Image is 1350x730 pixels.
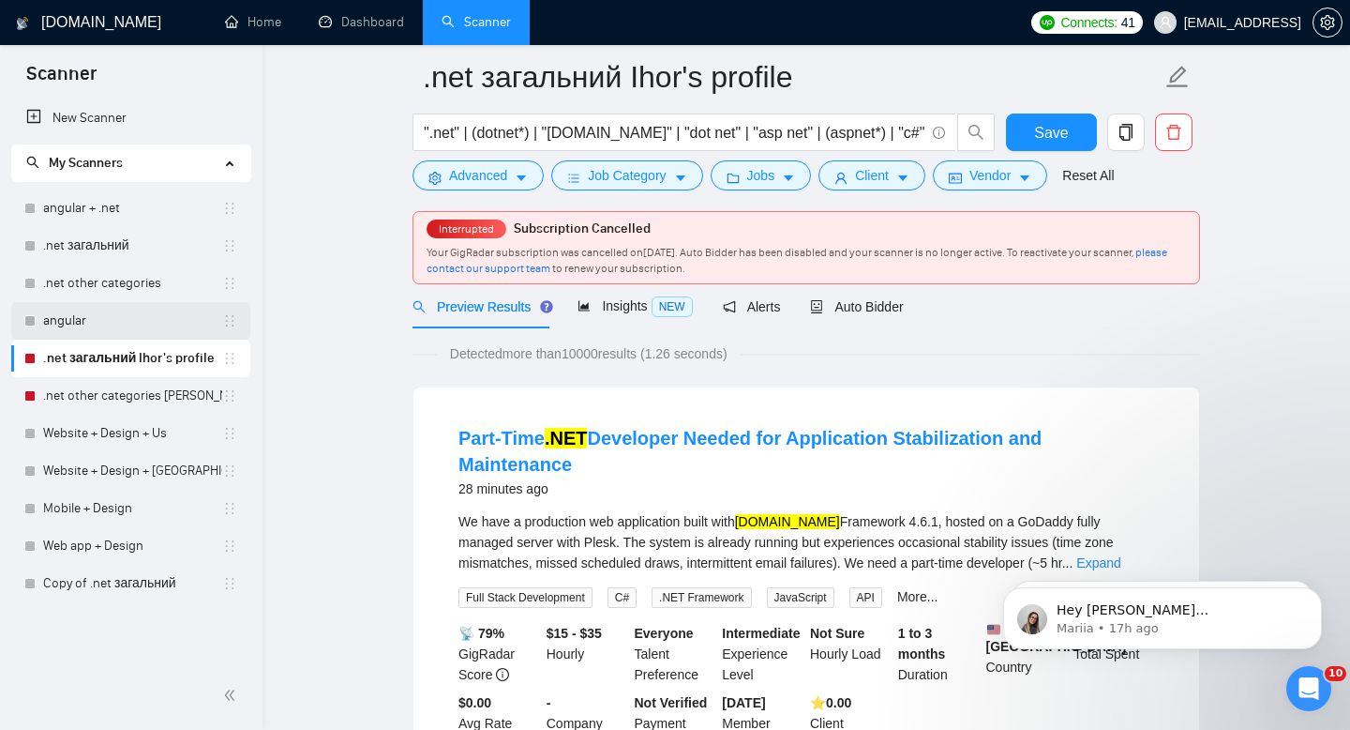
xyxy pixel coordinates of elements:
[782,171,795,185] span: caret-down
[424,121,924,144] input: Search Freelance Jobs...
[547,626,602,641] b: $15 - $35
[810,300,823,313] span: robot
[43,527,222,565] a: Web app + Design
[16,8,29,38] img: logo
[588,165,666,186] span: Job Category
[222,426,237,441] span: holder
[11,190,250,227] li: angular + .net
[898,626,946,662] b: 1 to 3 months
[49,155,123,171] span: My Scanners
[1018,171,1031,185] span: caret-down
[1060,12,1117,33] span: Connects:
[958,124,994,141] span: search
[437,343,741,364] span: Detected more than 10000 results (1.26 seconds)
[1034,121,1068,144] span: Save
[1159,16,1172,29] span: user
[458,695,491,710] b: $0.00
[43,377,222,415] a: .net other categories [PERSON_NAME]'s profile
[1312,8,1342,38] button: setting
[652,587,751,608] span: .NET Framework
[43,302,222,340] a: angular
[1313,15,1342,30] span: setting
[222,388,237,403] span: holder
[11,99,250,137] li: New Scanner
[810,299,903,314] span: Auto Bidder
[412,160,544,190] button: settingAdvancedcaret-down
[674,171,687,185] span: caret-down
[11,377,250,415] li: .net other categories Ihor's profile
[222,276,237,291] span: holder
[428,171,442,185] span: setting
[225,14,281,30] a: homeHome
[43,490,222,527] a: Mobile + Design
[43,265,222,302] a: .net other categories
[11,490,250,527] li: Mobile + Design
[455,623,543,685] div: GigRadar Score
[727,171,740,185] span: folder
[538,298,555,315] div: Tooltip anchor
[43,415,222,452] a: Website + Design + Us
[897,589,938,604] a: More...
[458,428,1042,475] a: Part-Time.NETDeveloper Needed for Application Stabilization and Maintenance
[1121,12,1135,33] span: 41
[1006,114,1097,151] button: Save
[810,695,851,710] b: ⭐️ 0.00
[11,565,250,602] li: Copy of .net загальний
[718,623,806,685] div: Experience Level
[222,313,237,328] span: holder
[222,576,237,591] span: holder
[767,587,834,608] span: JavaScript
[222,464,237,479] span: holder
[1156,124,1192,141] span: delete
[442,14,511,30] a: searchScanner
[43,565,222,602] a: Copy of .net загальний
[449,165,507,186] span: Advanced
[957,114,995,151] button: search
[722,695,765,710] b: [DATE]
[723,300,736,313] span: notification
[11,452,250,490] li: Website + Design + Europe+Asia
[496,668,509,681] span: info-circle
[458,511,1154,573] div: We have a production web application built with Framework 4.6.1, hosted on a GoDaddy fully manage...
[896,171,909,185] span: caret-down
[547,695,551,710] b: -
[223,686,242,705] span: double-left
[543,623,631,685] div: Hourly
[319,14,404,30] a: dashboardDashboard
[43,340,222,377] a: .net загальний Ihor's profile
[11,527,250,565] li: Web app + Design
[735,514,840,529] mark: [DOMAIN_NAME]
[545,428,588,449] mark: .NET
[551,160,702,190] button: barsJob Categorycaret-down
[567,171,580,185] span: bars
[1286,666,1331,711] iframe: Intercom live chat
[222,238,237,253] span: holder
[711,160,812,190] button: folderJobscaret-down
[43,190,222,227] a: angular + .net
[818,160,925,190] button: userClientcaret-down
[222,201,237,216] span: holder
[577,298,692,313] span: Insights
[1040,15,1055,30] img: upwork-logo.png
[412,300,426,313] span: search
[949,171,962,185] span: idcard
[222,351,237,366] span: holder
[635,695,708,710] b: Not Verified
[11,302,250,340] li: angular
[427,246,1167,275] span: Your GigRadar subscription was cancelled on [DATE] . Auto Bidder has been disabled and your scann...
[723,299,781,314] span: Alerts
[222,501,237,516] span: holder
[423,53,1162,100] input: Scanner name...
[26,99,235,137] a: New Scanner
[1062,165,1114,186] a: Reset All
[577,299,591,312] span: area-chart
[11,340,250,377] li: .net загальний Ihor's profile
[635,626,694,641] b: Everyone
[969,165,1011,186] span: Vendor
[1165,65,1190,89] span: edit
[43,452,222,490] a: Website + Design + [GEOGRAPHIC_DATA]+[GEOGRAPHIC_DATA]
